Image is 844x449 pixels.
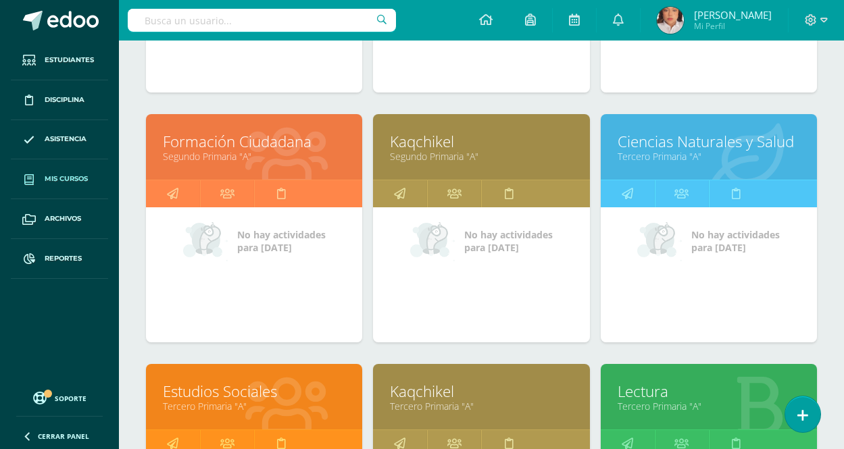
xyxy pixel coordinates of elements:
[45,213,81,224] span: Archivos
[390,400,572,413] a: Tercero Primaria "A"
[390,150,572,163] a: Segundo Primaria "A"
[694,8,772,22] span: [PERSON_NAME]
[11,199,108,239] a: Archivos
[637,221,682,261] img: no_activities_small.png
[618,131,800,152] a: Ciencias Naturales y Salud
[11,120,108,160] a: Asistencia
[55,394,86,403] span: Soporte
[38,431,89,441] span: Cerrar panel
[618,150,800,163] a: Tercero Primaria "A"
[163,131,345,152] a: Formación Ciudadana
[183,221,228,261] img: no_activities_small.png
[11,41,108,80] a: Estudiantes
[163,150,345,163] a: Segundo Primaria "A"
[45,55,94,65] span: Estudiantes
[618,381,800,402] a: Lectura
[11,239,108,279] a: Reportes
[45,253,82,264] span: Reportes
[45,174,88,184] span: Mis cursos
[16,388,103,406] a: Soporte
[390,381,572,402] a: Kaqchikel
[128,9,396,32] input: Busca un usuario...
[410,221,455,261] img: no_activities_small.png
[11,159,108,199] a: Mis cursos
[163,381,345,402] a: Estudios Sociales
[691,228,780,254] span: No hay actividades para [DATE]
[163,400,345,413] a: Tercero Primaria "A"
[237,228,326,254] span: No hay actividades para [DATE]
[45,134,86,144] span: Asistencia
[45,95,84,105] span: Disciplina
[618,400,800,413] a: Tercero Primaria "A"
[694,20,772,32] span: Mi Perfil
[390,131,572,152] a: Kaqchikel
[657,7,684,34] img: cb9b46a7d0ec1fd89619bc2c7c27efb6.png
[11,80,108,120] a: Disciplina
[464,228,553,254] span: No hay actividades para [DATE]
